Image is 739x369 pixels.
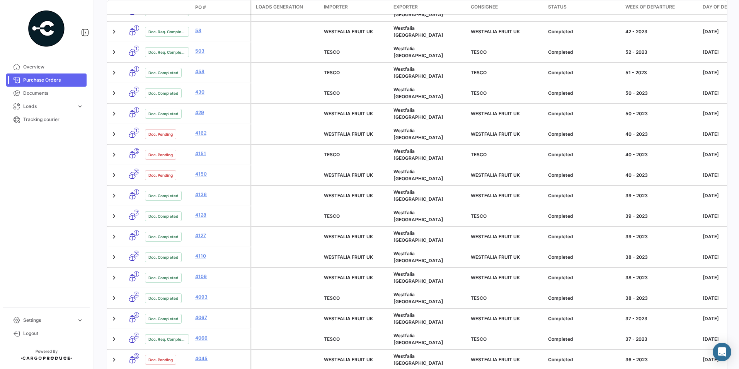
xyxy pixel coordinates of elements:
a: 503 [195,48,247,55]
div: Completed [548,213,619,220]
span: 1 [134,107,139,113]
span: WESTFALIA FRUIT UK [324,111,373,116]
span: TESCO [471,90,487,96]
div: Completed [548,28,619,35]
span: WESTFALIA FRUIT UK [324,275,373,280]
span: WESTFALIA FRUIT UK [324,316,373,321]
span: 1 [134,128,139,133]
span: Doc. Pending [148,357,173,363]
span: Westfalia Chile [393,230,443,243]
span: Doc. Completed [148,70,178,76]
a: Expand/Collapse Row [110,151,118,159]
span: WESTFALIA FRUIT UK [324,29,373,34]
a: Expand/Collapse Row [110,294,118,302]
div: Completed [548,151,619,158]
span: expand_more [77,317,83,324]
span: Settings [23,317,73,324]
div: Completed [548,356,619,363]
span: Westfalia Chile [393,353,443,366]
a: 4093 [195,294,247,301]
div: 51 - 2023 [625,69,696,76]
a: 4151 [195,150,247,157]
span: Doc. Completed [148,111,178,117]
span: WESTFALIA FRUIT UK [324,172,373,178]
span: 4 [134,333,139,338]
a: 4067 [195,314,247,321]
div: 38 - 2023 [625,295,696,302]
span: WESTFALIA FRUIT UK [471,275,520,280]
span: Loads generation [256,3,303,10]
span: WESTFALIA FRUIT UK [471,193,520,198]
span: Westfalia Chile [393,251,443,263]
span: WESTFALIA FRUIT UK [471,111,520,116]
a: 58 [195,27,247,34]
a: Expand/Collapse Row [110,110,118,118]
div: Completed [548,192,619,199]
div: 50 - 2023 [625,110,696,117]
a: Expand/Collapse Row [110,89,118,97]
a: 4150 [195,171,247,178]
div: 37 - 2023 [625,315,696,322]
span: Doc. Completed [148,254,178,260]
div: Completed [548,110,619,117]
a: Expand/Collapse Row [110,130,118,138]
a: 4045 [195,355,247,362]
div: Completed [548,254,619,261]
span: TESCO [324,70,340,75]
datatable-header-cell: Loads generation [251,0,321,14]
span: Doc. Pending [148,172,173,178]
span: WESTFALIA FRUIT UK [471,172,520,178]
div: Completed [548,131,619,138]
datatable-header-cell: PO # [192,1,250,14]
span: 2 [134,210,139,215]
span: Westfalia Chile [393,189,443,202]
span: WESTFALIA FRUIT UK [471,357,520,362]
span: Westfalia Chile [393,148,443,161]
a: Purchase Orders [6,73,87,87]
datatable-header-cell: Status [545,0,622,14]
a: Expand/Collapse Row [110,192,118,200]
span: 1 [134,87,139,92]
span: 3 [134,251,139,256]
span: 4 [134,312,139,318]
div: Completed [548,274,619,281]
a: 458 [195,68,247,75]
div: Completed [548,49,619,56]
div: 37 - 2023 [625,336,696,343]
span: Westfalia Chile [393,87,443,99]
span: Westfalia Chile [393,169,443,181]
a: 4110 [195,253,247,260]
span: Westfalia Chile [393,46,443,58]
span: 1 [134,189,139,195]
div: 50 - 2023 [625,90,696,97]
a: Expand/Collapse Row [110,28,118,36]
div: Abrir Intercom Messenger [713,343,731,361]
a: Expand/Collapse Row [110,212,118,220]
span: TESCO [324,90,340,96]
span: Doc. Completed [148,193,178,199]
div: 38 - 2023 [625,254,696,261]
span: PO # [195,4,206,11]
a: 4136 [195,191,247,198]
a: 430 [195,89,247,96]
a: 4127 [195,232,247,239]
a: 4162 [195,130,247,137]
span: WESTFALIA FRUIT UK [471,316,520,321]
span: WESTFALIA FRUIT UK [471,254,520,260]
span: Overview [23,63,83,70]
span: TESCO [324,295,340,301]
div: 39 - 2023 [625,192,696,199]
span: WESTFALIA FRUIT UK [324,193,373,198]
span: Loads [23,103,73,110]
div: Completed [548,233,619,240]
span: 1 [134,271,139,277]
a: Expand/Collapse Row [110,69,118,77]
span: Doc. Pending [148,131,173,137]
span: Doc. Req. Completed [148,29,186,35]
div: Completed [548,69,619,76]
span: TESCO [471,336,487,342]
span: WESTFALIA FRUIT UK [471,234,520,239]
div: 39 - 2023 [625,233,696,240]
span: 1 [134,66,139,72]
div: 40 - 2023 [625,151,696,158]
